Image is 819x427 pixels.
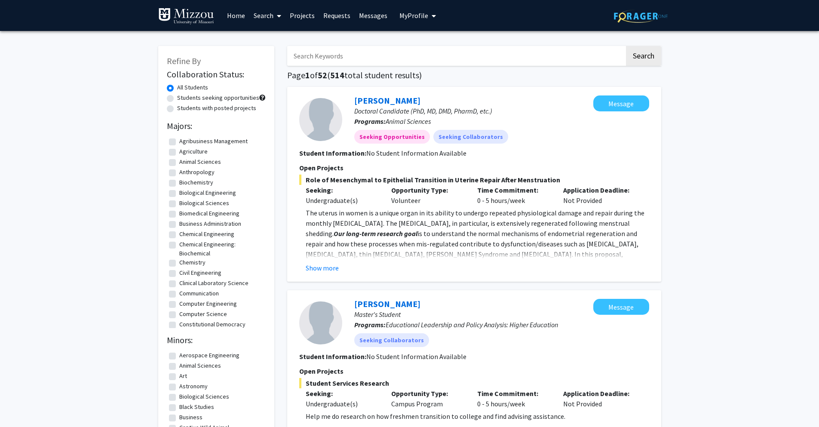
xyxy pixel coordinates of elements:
[354,95,420,106] a: [PERSON_NAME]
[287,70,661,80] h1: Page of ( total student results)
[299,367,344,375] span: Open Projects
[179,168,215,177] label: Anthropology
[179,230,234,239] label: Chemical Engineering
[177,93,259,102] label: Students seeking opportunities
[179,351,239,360] label: Aerospace Engineering
[385,388,471,409] div: Campus Program
[179,137,248,146] label: Agribusiness Management
[354,117,386,126] b: Programs:
[306,208,649,290] p: The uterus in women is a unique organ in its ability to undergo repeated physiological damage and...
[386,117,431,126] span: Animal Sciences
[366,352,466,361] span: No Student Information Available
[167,69,266,80] h2: Collaboration Status:
[167,55,201,66] span: Refine By
[366,149,466,157] span: No Student Information Available
[299,163,344,172] span: Open Projects
[354,310,401,319] span: Master's Student
[355,0,392,31] a: Messages
[179,299,237,308] label: Computer Engineering
[563,185,636,195] p: Application Deadline:
[299,378,649,388] span: Student Services Research
[179,382,208,391] label: Astronomy
[593,299,649,315] button: Message Evan White
[179,258,206,267] label: Chemistry
[179,361,221,370] label: Animal Sciences
[557,185,643,206] div: Not Provided
[306,411,649,421] p: Help me do research on how freshmen transition to college and find advising assistance.
[167,121,266,131] h2: Majors:
[6,388,37,421] iframe: Chat
[179,413,202,422] label: Business
[158,8,214,25] img: University of Missouri Logo
[306,185,379,195] p: Seeking:
[179,310,227,319] label: Computer Science
[179,240,264,258] label: Chemical Engineering: Biochemical
[471,185,557,206] div: 0 - 5 hours/week
[179,209,239,218] label: Biomedical Engineering
[179,392,229,401] label: Biological Sciences
[179,289,219,298] label: Communication
[179,372,187,381] label: Art
[179,147,208,156] label: Agriculture
[433,130,508,144] mat-chip: Seeking Collaborators
[391,185,464,195] p: Opportunity Type:
[614,9,668,23] img: ForagerOne Logo
[223,0,249,31] a: Home
[179,157,221,166] label: Animal Sciences
[385,185,471,206] div: Volunteer
[299,175,649,185] span: Role of Mesenchymal to Epithelial Transition in Uterine Repair After Menstruation
[354,130,430,144] mat-chip: Seeking Opportunities
[563,388,636,399] p: Application Deadline:
[179,219,241,228] label: Business Administration
[354,298,420,309] a: [PERSON_NAME]
[167,335,266,345] h2: Minors:
[306,388,379,399] p: Seeking:
[477,388,550,399] p: Time Commitment:
[177,83,208,92] label: All Students
[334,229,417,238] em: Our long-term research goal
[299,352,366,361] b: Student Information:
[306,195,379,206] div: Undergraduate(s)
[354,320,386,329] b: Programs:
[319,0,355,31] a: Requests
[179,279,248,288] label: Clinical Laboratory Science
[179,402,214,412] label: Black Studies
[330,70,344,80] span: 514
[399,11,428,20] span: My Profile
[318,70,327,80] span: 52
[179,320,245,329] label: Constitutional Democracy
[386,320,558,329] span: Educational Leadership and Policy Analysis: Higher Education
[287,46,625,66] input: Search Keywords
[249,0,285,31] a: Search
[179,188,236,197] label: Biological Engineering
[306,263,339,273] button: Show more
[305,70,310,80] span: 1
[299,149,366,157] b: Student Information:
[285,0,319,31] a: Projects
[179,268,221,277] label: Civil Engineering
[354,333,429,347] mat-chip: Seeking Collaborators
[354,107,492,115] span: Doctoral Candidate (PhD, MD, DMD, PharmD, etc.)
[179,178,213,187] label: Biochemistry
[593,95,649,111] button: Message Marissa LaMartina
[471,388,557,409] div: 0 - 5 hours/week
[391,388,464,399] p: Opportunity Type:
[626,46,661,66] button: Search
[306,399,379,409] div: Undergraduate(s)
[477,185,550,195] p: Time Commitment:
[557,388,643,409] div: Not Provided
[177,104,256,113] label: Students with posted projects
[179,199,229,208] label: Biological Sciences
